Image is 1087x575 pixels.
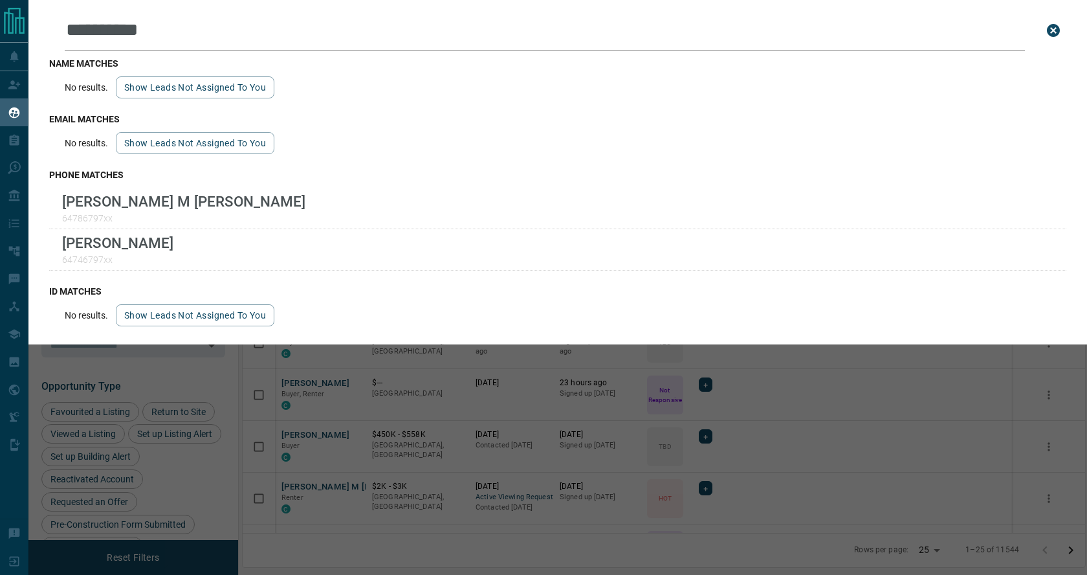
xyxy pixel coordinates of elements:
button: close search bar [1040,17,1066,43]
p: No results. [65,310,108,321]
p: No results. [65,138,108,148]
h3: name matches [49,58,1066,69]
p: No results. [65,82,108,93]
button: show leads not assigned to you [116,304,274,326]
p: 64786797xx [62,213,305,223]
h3: id matches [49,286,1066,297]
p: [PERSON_NAME] [62,234,173,251]
p: [PERSON_NAME] M [PERSON_NAME] [62,193,305,210]
p: 64746797xx [62,254,173,265]
button: show leads not assigned to you [116,132,274,154]
h3: phone matches [49,170,1066,180]
h3: email matches [49,114,1066,124]
button: show leads not assigned to you [116,76,274,98]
